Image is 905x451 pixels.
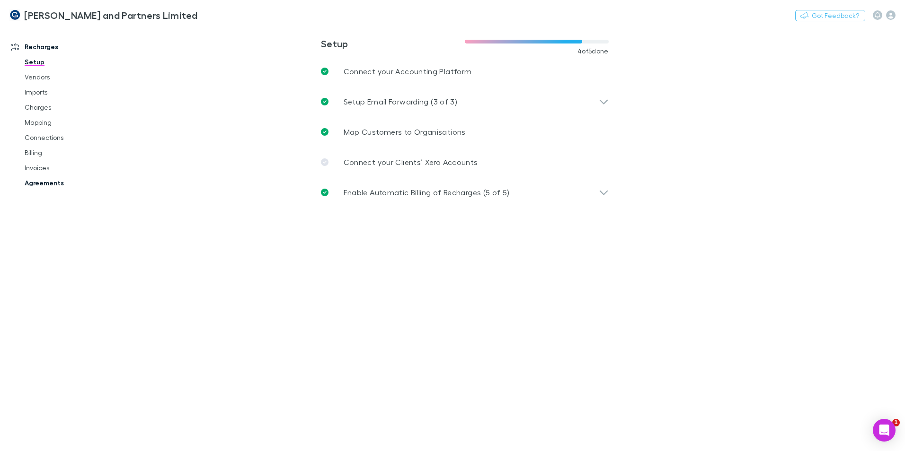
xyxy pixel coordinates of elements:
[313,177,616,208] div: Enable Automatic Billing of Recharges (5 of 5)
[344,126,466,138] p: Map Customers to Organisations
[15,115,128,130] a: Mapping
[344,156,478,168] p: Connect your Clients’ Xero Accounts
[9,9,20,21] img: Coates and Partners Limited's Logo
[15,130,128,145] a: Connections
[15,85,128,100] a: Imports
[321,38,465,49] h3: Setup
[15,160,128,175] a: Invoices
[344,187,510,198] p: Enable Automatic Billing of Recharges (5 of 5)
[344,66,472,77] p: Connect your Accounting Platform
[577,47,609,55] span: 4 of 5 done
[313,87,616,117] div: Setup Email Forwarding (3 of 3)
[15,175,128,191] a: Agreements
[15,69,128,85] a: Vendors
[795,10,865,21] button: Got Feedback?
[2,39,128,54] a: Recharges
[313,147,616,177] a: Connect your Clients’ Xero Accounts
[892,419,900,426] span: 1
[15,145,128,160] a: Billing
[313,56,616,87] a: Connect your Accounting Platform
[873,419,896,442] div: Open Intercom Messenger
[313,117,616,147] a: Map Customers to Organisations
[15,54,128,69] a: Setup
[344,96,457,107] p: Setup Email Forwarding (3 of 3)
[24,9,198,21] h3: [PERSON_NAME] and Partners Limited
[4,4,204,26] a: [PERSON_NAME] and Partners Limited
[15,100,128,115] a: Charges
